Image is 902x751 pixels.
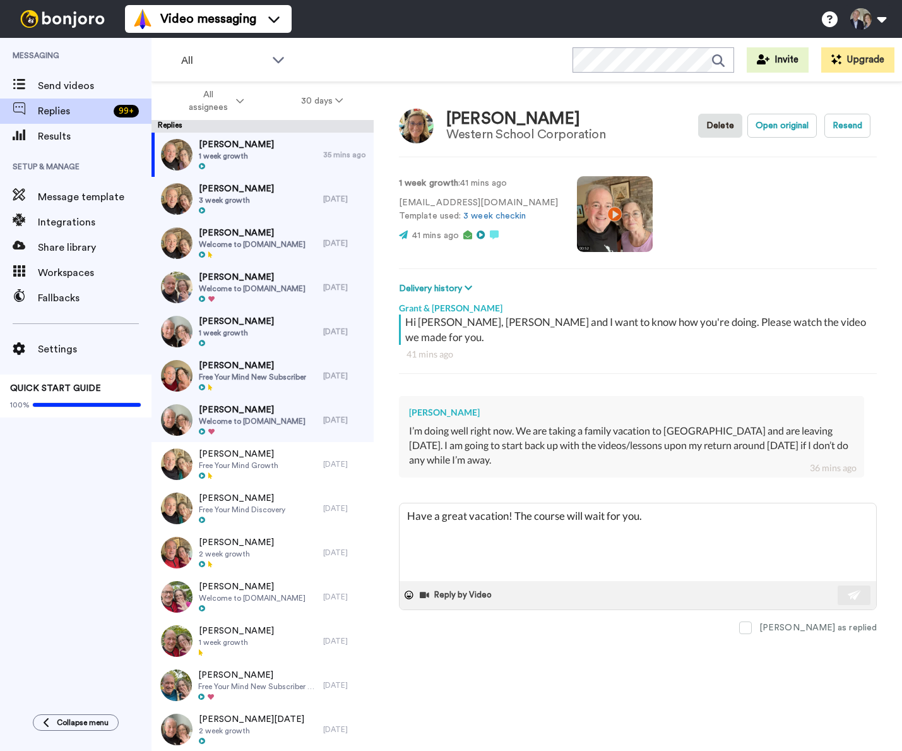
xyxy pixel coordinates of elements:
div: Replies [151,120,374,133]
img: bb6a3883-fa3c-440e-aa77-f3ebf58ce9c8-thumb.jpg [161,537,193,568]
span: [PERSON_NAME] [199,227,306,239]
a: [PERSON_NAME]Free Your Mind Growth[DATE] [151,442,374,486]
span: [PERSON_NAME] [199,359,306,372]
strong: 1 week growth [399,179,458,188]
img: 4cbec5c5-8b01-4682-b35a-09f594a1929e-thumb.jpg [161,448,193,480]
a: [PERSON_NAME]1 week growth[DATE] [151,309,374,354]
span: Welcome to [DOMAIN_NAME] [199,284,306,294]
img: 11acb9e6-415f-4e6b-a9d2-b2776f755deb-thumb.jpg [161,316,193,347]
div: [DATE] [323,724,367,735]
img: send-white.svg [848,590,862,600]
div: 99 + [114,105,139,117]
div: [DATE] [323,238,367,248]
button: Delete [698,114,742,138]
button: Collapse menu [33,714,119,731]
button: 30 days [273,90,372,112]
div: 41 mins ago [406,348,869,361]
span: Integrations [38,215,151,230]
span: Send videos [38,78,151,93]
a: [PERSON_NAME]Free Your Mind New Subscriber[DATE] [151,354,374,398]
span: Message template [38,189,151,205]
p: : 41 mins ago [399,177,558,190]
img: 88542f1b-58ce-406c-8add-5636733e7c54-thumb.jpg [161,581,193,613]
div: [DATE] [323,592,367,602]
a: [PERSON_NAME]Welcome to [DOMAIN_NAME][DATE] [151,398,374,442]
span: Free Your Mind Growth [199,460,278,471]
div: [DATE] [323,548,367,558]
span: [PERSON_NAME] [199,536,274,549]
a: [PERSON_NAME]Welcome to [DOMAIN_NAME][DATE] [151,221,374,265]
span: 3 week growth [199,195,274,205]
img: bb1fe169-3c37-4184-8dc1-c2d535d06e99-thumb.jpg [161,493,193,524]
span: [PERSON_NAME] [199,315,274,328]
button: Open original [747,114,817,138]
div: [DATE] [323,371,367,381]
div: [PERSON_NAME] as replied [759,622,877,634]
span: All [181,53,266,68]
div: 35 mins ago [323,150,367,160]
img: Image of Gena Harshman [399,109,434,143]
button: Upgrade [821,47,894,73]
img: cf80b25c-c0ca-4161-b60c-070dd52ab7de-thumb.jpg [161,139,193,171]
a: [PERSON_NAME]Free Your Mind New Subscriber Growth[DATE] [151,663,374,707]
div: [DATE] [323,636,367,646]
span: Free Your Mind New Subscriber [199,372,306,382]
img: 993fecc0-8ef1-469e-8951-3f29546a9450-thumb.jpg [161,625,193,657]
span: 1 week growth [199,328,274,338]
span: 2 week growth [199,549,274,559]
div: 36 mins ago [810,462,857,474]
div: I’m doing well right now. We are taking a family vacation to [GEOGRAPHIC_DATA] and are leaving [D... [409,424,854,467]
span: Fallbacks [38,291,151,306]
img: cbc30ce3-2754-4981-b2fe-469035c81008-thumb.jpg [161,272,193,303]
span: Free Your Mind Discovery [199,505,285,515]
span: Replies [38,104,109,119]
a: [PERSON_NAME]Welcome to [DOMAIN_NAME][DATE] [151,265,374,309]
span: 1 week growth [199,637,274,647]
div: [PERSON_NAME] [446,110,606,128]
div: Grant & [PERSON_NAME] [399,296,877,315]
span: Welcome to [DOMAIN_NAME] [199,416,306,426]
span: Welcome to [DOMAIN_NAME] [199,239,306,249]
span: Free Your Mind New Subscriber Growth [198,682,317,692]
img: 7dee9b73-e32c-4ee4-a35a-cd25ffd18f9d-thumb.jpg [160,670,192,701]
span: [PERSON_NAME] [199,404,306,416]
a: [PERSON_NAME]2 week growth[DATE] [151,531,374,575]
a: 3 week checkin [463,212,526,220]
a: [PERSON_NAME]3 week growth[DATE] [151,177,374,221]
button: All assignees [154,83,273,119]
img: bj-logo-header-white.svg [15,10,110,28]
button: Reply by Video [418,586,496,604]
div: [DATE] [323,503,367,514]
span: [PERSON_NAME] [199,492,285,505]
span: [PERSON_NAME] [199,625,274,637]
span: Share library [38,240,151,255]
img: 9b142ffa-77d8-4635-917f-fd5792ac2218-thumb.jpg [161,714,193,745]
div: [DATE] [323,282,367,292]
div: [PERSON_NAME] [409,406,854,419]
img: cb74e0b3-9a19-42c1-a171-9ef6f5b96cda-thumb.jpg [161,360,193,392]
button: Delivery history [399,282,476,296]
span: [PERSON_NAME] [199,271,306,284]
span: [PERSON_NAME] [199,183,274,195]
a: [PERSON_NAME]1 week growth35 mins ago [151,133,374,177]
div: [DATE] [323,680,367,690]
img: 81d58c06-008c-4f70-9c69-52702dd7b192-thumb.jpg [161,183,193,215]
div: [DATE] [323,194,367,204]
div: [DATE] [323,327,367,337]
span: [PERSON_NAME] [198,669,317,682]
span: [PERSON_NAME] [199,138,274,151]
span: 2 week growth [199,726,304,736]
img: 18beee5e-9ef7-49c6-a3d5-76cd62518bb4-thumb.jpg [161,227,193,259]
button: Resend [824,114,870,138]
span: Settings [38,342,151,357]
div: Hi [PERSON_NAME], [PERSON_NAME] and I want to know how you're doing. Please watch the video we ma... [405,315,874,345]
div: Western School Corporation [446,128,606,141]
span: 1 week growth [199,151,274,161]
a: [PERSON_NAME]Welcome to [DOMAIN_NAME][DATE] [151,575,374,619]
span: 41 mins ago [412,231,459,240]
span: 100% [10,400,30,410]
span: QUICK START GUIDE [10,384,101,393]
span: [PERSON_NAME][DATE] [199,713,304,726]
button: Invite [747,47,809,73]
